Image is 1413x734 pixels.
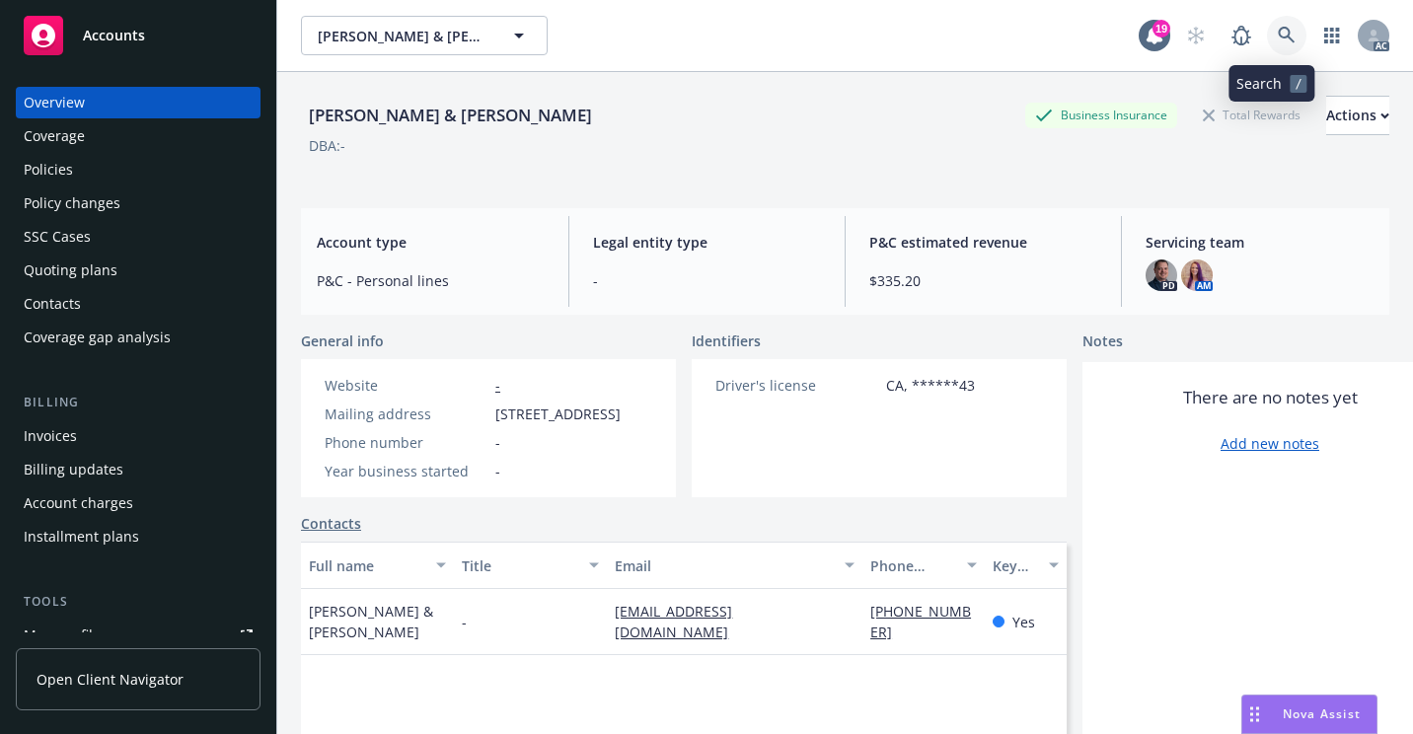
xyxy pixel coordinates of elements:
[309,601,446,642] span: [PERSON_NAME] & [PERSON_NAME]
[309,555,424,576] div: Full name
[1146,232,1374,253] span: Servicing team
[16,521,260,552] a: Installment plans
[715,375,878,396] div: Driver's license
[16,454,260,485] a: Billing updates
[462,555,577,576] div: Title
[325,404,487,424] div: Mailing address
[24,454,123,485] div: Billing updates
[16,288,260,320] a: Contacts
[1283,705,1361,722] span: Nova Assist
[16,592,260,612] div: Tools
[16,221,260,253] a: SSC Cases
[24,322,171,353] div: Coverage gap analysis
[495,376,500,395] a: -
[24,288,81,320] div: Contacts
[16,187,260,219] a: Policy changes
[869,270,1097,291] span: $335.20
[16,393,260,412] div: Billing
[607,542,862,589] button: Email
[495,432,500,453] span: -
[1176,16,1216,55] a: Start snowing
[495,461,500,481] span: -
[24,620,108,651] div: Manage files
[16,154,260,185] a: Policies
[24,187,120,219] div: Policy changes
[1025,103,1177,127] div: Business Insurance
[1181,259,1213,291] img: photo
[317,270,545,291] span: P&C - Personal lines
[1312,16,1352,55] a: Switch app
[24,87,85,118] div: Overview
[16,420,260,452] a: Invoices
[37,669,184,690] span: Open Client Navigator
[325,432,487,453] div: Phone number
[495,404,621,424] span: [STREET_ADDRESS]
[1183,386,1358,409] span: There are no notes yet
[870,602,971,641] a: [PHONE_NUMBER]
[24,521,139,552] div: Installment plans
[862,542,985,589] button: Phone number
[615,602,744,641] a: [EMAIL_ADDRESS][DOMAIN_NAME]
[16,87,260,118] a: Overview
[24,221,91,253] div: SSC Cases
[317,232,545,253] span: Account type
[301,513,361,534] a: Contacts
[593,270,821,291] span: -
[16,487,260,519] a: Account charges
[462,612,467,632] span: -
[692,330,761,351] span: Identifiers
[1242,696,1267,733] div: Drag to move
[1012,612,1035,632] span: Yes
[325,461,487,481] div: Year business started
[1326,96,1389,135] button: Actions
[301,16,548,55] button: [PERSON_NAME] & [PERSON_NAME]
[24,487,133,519] div: Account charges
[870,555,955,576] div: Phone number
[16,620,260,651] a: Manage files
[325,375,487,396] div: Website
[593,232,821,253] span: Legal entity type
[869,232,1097,253] span: P&C estimated revenue
[615,555,833,576] div: Email
[993,555,1037,576] div: Key contact
[301,103,600,128] div: [PERSON_NAME] & [PERSON_NAME]
[1221,433,1319,454] a: Add new notes
[24,255,117,286] div: Quoting plans
[1153,20,1170,37] div: 19
[309,135,345,156] div: DBA: -
[24,120,85,152] div: Coverage
[301,330,384,351] span: General info
[24,154,73,185] div: Policies
[16,8,260,63] a: Accounts
[1241,695,1377,734] button: Nova Assist
[16,322,260,353] a: Coverage gap analysis
[1146,259,1177,291] img: photo
[1267,16,1306,55] a: Search
[985,542,1067,589] button: Key contact
[1193,103,1310,127] div: Total Rewards
[16,255,260,286] a: Quoting plans
[1222,16,1261,55] a: Report a Bug
[454,542,607,589] button: Title
[301,542,454,589] button: Full name
[16,120,260,152] a: Coverage
[318,26,488,46] span: [PERSON_NAME] & [PERSON_NAME]
[1326,97,1389,134] div: Actions
[83,28,145,43] span: Accounts
[24,420,77,452] div: Invoices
